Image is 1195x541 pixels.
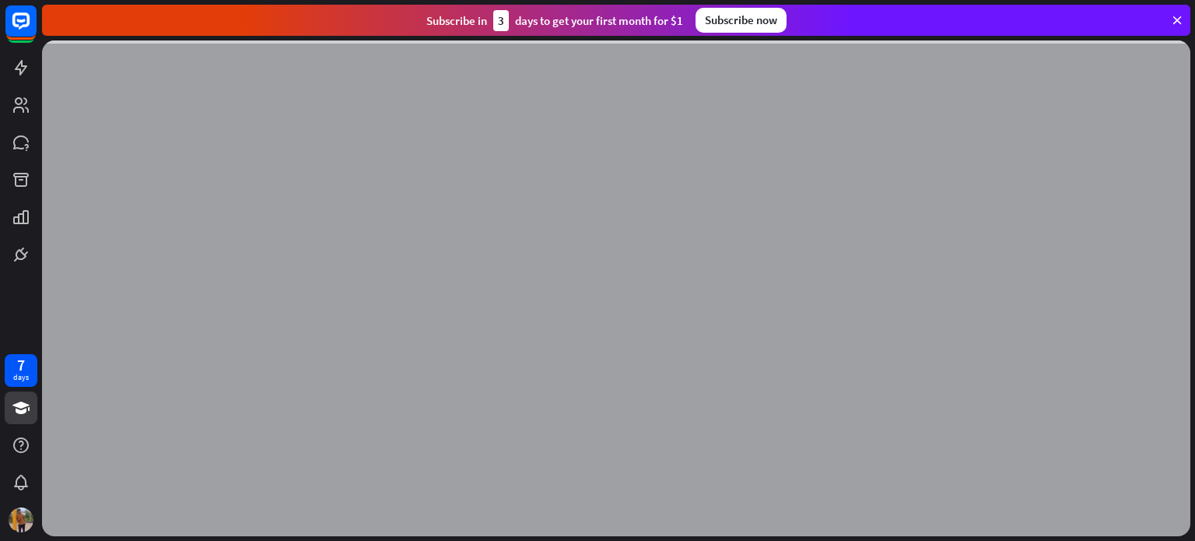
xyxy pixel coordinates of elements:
div: 7 [17,358,25,372]
div: Subscribe in days to get your first month for $1 [426,10,683,31]
div: days [13,372,29,383]
div: Subscribe now [696,8,787,33]
a: 7 days [5,354,37,387]
div: 3 [493,10,509,31]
